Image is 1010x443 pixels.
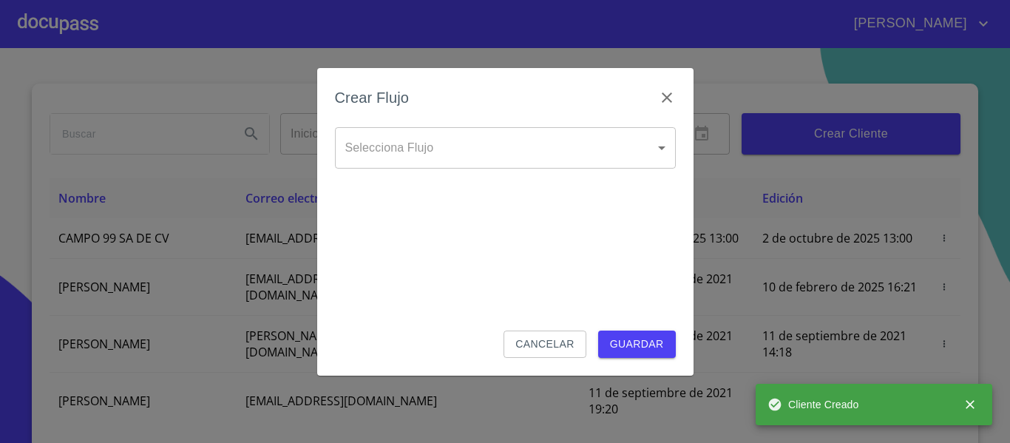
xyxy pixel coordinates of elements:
span: Cliente Creado [767,397,859,412]
button: close [954,388,986,421]
button: Cancelar [504,331,586,358]
span: Guardar [610,335,664,354]
div: ​ [335,127,676,169]
span: Cancelar [515,335,574,354]
button: Guardar [598,331,676,358]
h6: Crear Flujo [335,86,410,109]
